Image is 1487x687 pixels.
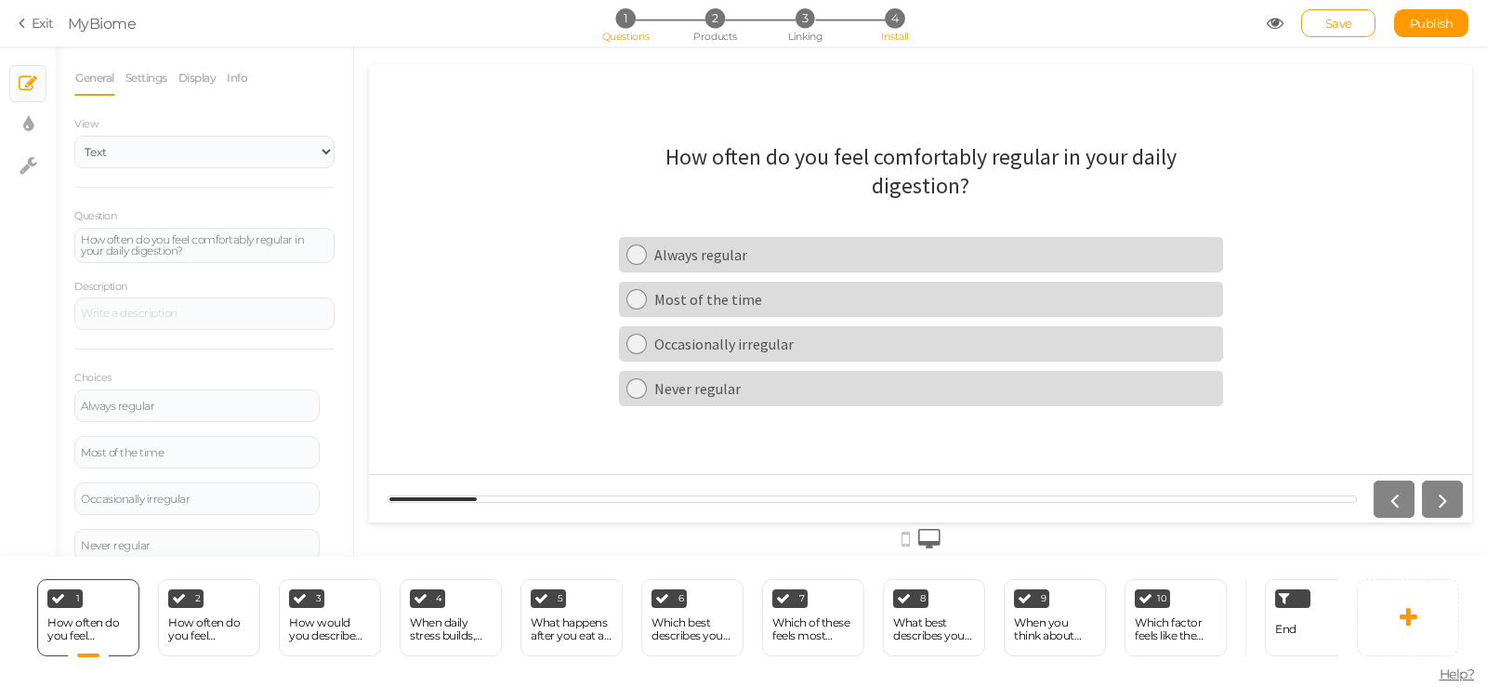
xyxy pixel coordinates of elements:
div: When daily stress builds, how does your body usually respond? [410,616,492,642]
div: Always regular [285,180,847,199]
div: 2 How often do you feel digestive discomfort ([MEDICAL_DATA], gas, unsettled bowel function)? [158,579,260,656]
div: Occasionally irregular [285,270,847,288]
div: Never regular [81,540,313,551]
div: Most of the time [285,225,847,244]
span: Products [693,30,737,43]
div: What best describes your skin and appearance goals? [893,616,975,642]
div: How often do you feel digestive discomfort ([MEDICAL_DATA], gas, unsettled bowel function)? [168,616,250,642]
a: Settings [125,60,168,96]
label: Question [74,210,116,223]
span: 10 [1157,594,1166,603]
span: 4 [885,8,904,28]
span: Help? [1440,666,1475,682]
a: Info [226,60,248,96]
label: Choices [74,372,112,385]
div: MyBiome [68,12,137,34]
span: 5 [558,594,563,603]
div: 7 Which of these feels most accurate right now? [762,579,864,656]
div: 1 How often do you feel comfortably regular in your daily digestion? [37,579,139,656]
span: 4 [436,594,442,603]
span: Publish [1410,16,1454,31]
div: How often do you feel comfortably regular in your daily digestion? [81,234,328,257]
span: Install [881,30,908,43]
span: Save [1325,16,1352,31]
a: Display [178,60,217,96]
div: Which best describes your physical activity and how your body feels? [651,616,733,642]
span: 6 [678,594,684,603]
div: 3 How would you describe your sleep quality? [279,579,381,656]
li: 3 Linking [762,8,849,28]
div: Save [1301,9,1375,37]
div: End [1265,579,1367,656]
div: Occasionally irregular [81,494,313,505]
div: Most of the time [81,447,313,458]
span: 9 [1041,594,1046,603]
span: 2 [195,594,201,603]
li: 1 Questions [582,8,668,28]
div: How often do you feel comfortably regular in your daily digestion? [250,77,854,135]
span: Questions [602,30,650,43]
div: 8 What best describes your skin and appearance goals? [883,579,985,656]
a: Exit [19,14,54,33]
span: 8 [920,594,926,603]
div: What happens after you eat a carb-heavy meal? [531,616,612,642]
div: Which factor feels like the biggest daily challenge? [1135,616,1217,642]
li: 2 Products [672,8,758,28]
div: 6 Which best describes your physical activity and how your body feels? [641,579,743,656]
div: How would you describe your sleep quality? [289,616,371,642]
div: Which of these feels most accurate right now? [772,616,854,642]
span: Linking [788,30,822,43]
span: View [74,117,99,130]
span: 1 [76,594,80,603]
div: 5 What happens after you eat a carb-heavy meal? [520,579,623,656]
span: End [1275,622,1296,636]
label: Description [74,281,127,294]
div: 10 Which factor feels like the biggest daily challenge? [1125,579,1227,656]
span: 3 [316,594,322,603]
span: 1 [615,8,635,28]
span: 3 [796,8,815,28]
div: Always regular [81,401,313,412]
li: 4 Install [851,8,938,28]
a: General [74,60,115,96]
span: 7 [799,594,805,603]
span: 2 [705,8,725,28]
div: 4 When daily stress builds, how does your body usually respond? [400,579,502,656]
div: How often do you feel comfortably regular in your daily digestion? [47,616,129,642]
div: Never regular [285,314,847,333]
div: When you think about your future health, what matters most? [1014,616,1096,642]
div: 9 When you think about your future health, what matters most? [1004,579,1106,656]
